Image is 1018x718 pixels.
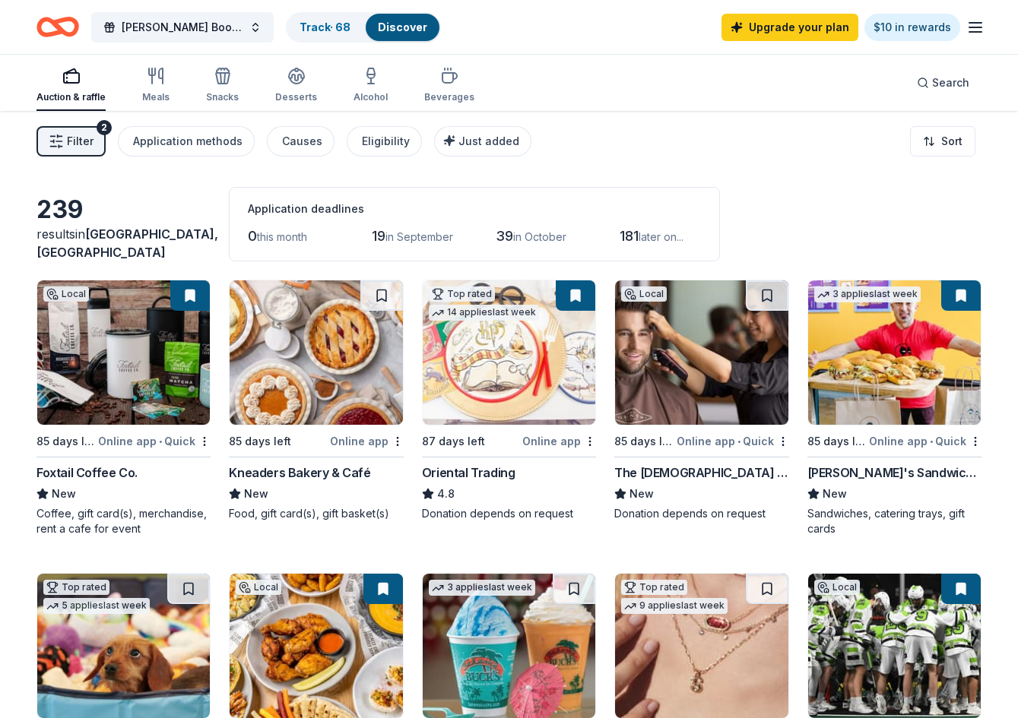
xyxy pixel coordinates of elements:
[522,432,596,451] div: Online app
[807,432,866,451] div: 85 days left
[429,305,539,321] div: 14 applies last week
[378,21,427,33] a: Discover
[422,280,596,521] a: Image for Oriental TradingTop rated14 applieslast week87 days leftOnline appOriental Trading4.8Do...
[823,485,847,503] span: New
[814,286,921,302] div: 3 applies last week
[36,226,218,260] span: [GEOGRAPHIC_DATA], [GEOGRAPHIC_DATA]
[808,574,981,718] img: Image for Las Vegas Desert Dogs
[159,435,162,448] span: •
[267,126,335,157] button: Causes
[36,506,211,536] div: Coffee, gift card(s), merchandise, rent a cafe for event
[807,463,982,482] div: [PERSON_NAME]'s Sandwiches
[422,432,485,451] div: 87 days left
[122,18,243,36] span: [PERSON_NAME] Booster Club Fundraiser
[230,574,402,718] img: Image for Chicken N Pickle (Henderson)
[229,280,403,521] a: Image for Kneaders Bakery & Café85 days leftOnline appKneaders Bakery & CaféNewFood, gift card(s)...
[36,195,211,225] div: 239
[737,435,741,448] span: •
[229,463,370,482] div: Kneaders Bakery & Café
[621,598,728,614] div: 9 applies last week
[869,432,982,451] div: Online app Quick
[385,230,453,243] span: in September
[930,435,933,448] span: •
[36,91,106,103] div: Auction & raffle
[620,228,639,244] span: 181
[43,598,150,614] div: 5 applies last week
[133,132,243,150] div: Application methods
[639,230,683,243] span: later on...
[142,61,170,111] button: Meals
[36,225,211,261] div: results
[67,132,94,150] span: Filter
[814,580,860,595] div: Local
[362,132,410,150] div: Eligibility
[429,580,535,596] div: 3 applies last week
[372,228,385,244] span: 19
[36,61,106,111] button: Auction & raffle
[36,9,79,45] a: Home
[330,432,404,451] div: Online app
[354,61,388,111] button: Alcohol
[621,286,667,302] div: Local
[36,463,138,482] div: Foxtail Coffee Co.
[37,280,210,425] img: Image for Foxtail Coffee Co.
[910,126,975,157] button: Sort
[43,580,109,595] div: Top rated
[423,280,595,425] img: Image for Oriental Trading
[354,91,388,103] div: Alcohol
[614,280,788,521] a: Image for The Gents PlaceLocal85 days leftOnline app•QuickThe [DEMOGRAPHIC_DATA] PlaceNewDonation...
[97,120,112,135] div: 2
[941,132,963,150] span: Sort
[347,126,422,157] button: Eligibility
[621,580,687,595] div: Top rated
[36,432,95,451] div: 85 days left
[807,506,982,536] div: Sandwiches, catering trays, gift cards
[808,280,981,425] img: Image for Ike's Sandwiches
[458,134,519,147] span: Just added
[429,286,495,302] div: Top rated
[614,506,788,521] div: Donation depends on request
[615,574,788,718] img: Image for Kendra Scott
[248,228,257,244] span: 0
[932,74,969,92] span: Search
[424,91,474,103] div: Beverages
[282,132,322,150] div: Causes
[424,61,474,111] button: Beverages
[630,485,654,503] span: New
[98,432,211,451] div: Online app Quick
[36,226,218,260] span: in
[257,230,307,243] span: this month
[300,21,350,33] a: Track· 68
[864,14,960,41] a: $10 in rewards
[422,506,596,521] div: Donation depends on request
[437,485,455,503] span: 4.8
[206,61,239,111] button: Snacks
[248,200,701,218] div: Application deadlines
[230,280,402,425] img: Image for Kneaders Bakery & Café
[677,432,789,451] div: Online app Quick
[206,91,239,103] div: Snacks
[434,126,531,157] button: Just added
[807,280,982,536] a: Image for Ike's Sandwiches3 applieslast week85 days leftOnline app•Quick[PERSON_NAME]'s Sandwiche...
[513,230,566,243] span: in October
[236,580,281,595] div: Local
[721,14,858,41] a: Upgrade your plan
[118,126,255,157] button: Application methods
[43,286,89,302] div: Local
[52,485,76,503] span: New
[423,574,595,718] img: Image for Bahama Buck's
[36,280,211,536] a: Image for Foxtail Coffee Co.Local85 days leftOnline app•QuickFoxtail Coffee Co.NewCoffee, gift ca...
[275,91,317,103] div: Desserts
[905,68,982,98] button: Search
[229,506,403,521] div: Food, gift card(s), gift basket(s)
[286,12,441,43] button: Track· 68Discover
[91,12,274,43] button: [PERSON_NAME] Booster Club Fundraiser
[615,280,788,425] img: Image for The Gents Place
[614,463,788,482] div: The [DEMOGRAPHIC_DATA] Place
[614,432,673,451] div: 85 days left
[244,485,268,503] span: New
[229,432,291,451] div: 85 days left
[36,126,106,157] button: Filter2
[275,61,317,111] button: Desserts
[37,574,210,718] img: Image for BarkBox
